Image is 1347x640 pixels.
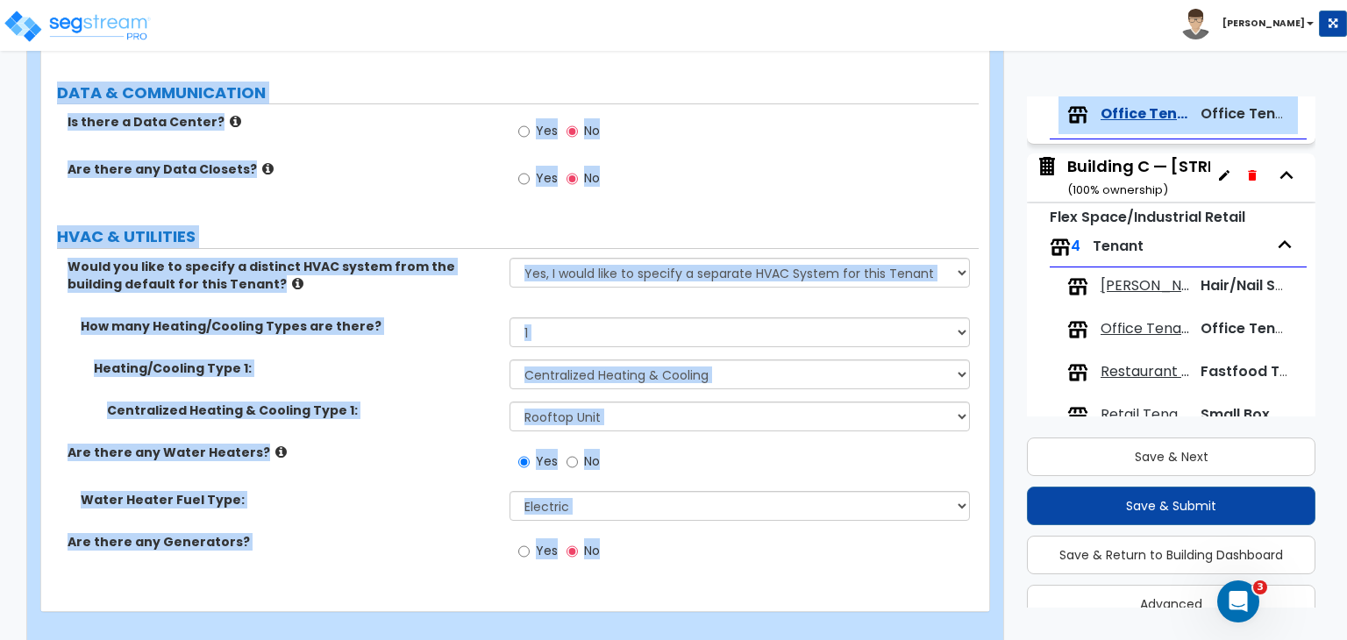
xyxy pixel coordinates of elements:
label: DATA & COMMUNICATION [57,82,979,104]
input: Yes [518,542,530,561]
span: No [584,122,600,139]
button: Save & Next [1027,437,1315,476]
input: No [567,169,578,188]
span: Office Tenant [1201,103,1300,124]
span: No [584,169,600,187]
button: Save & Return to Building Dashboard [1027,536,1315,574]
span: Office Tenants [1101,319,1189,339]
label: Centralized Heating & Cooling Type 1: [107,402,496,419]
label: How many Heating/Cooling Types are there? [81,317,496,335]
span: Building C — 9501–9545 Town Park Dr [1036,155,1210,200]
label: Is there a Data Center? [68,113,496,131]
i: click for more info! [292,277,303,290]
img: tenants.png [1067,276,1088,297]
span: Office Tenant [1201,318,1300,338]
img: building.svg [1036,155,1058,178]
img: tenants.png [1067,405,1088,426]
label: Are there any Water Heaters? [68,444,496,461]
span: Restaurant Tenant [1101,362,1189,382]
span: Yes [536,542,558,559]
label: Heating/Cooling Type 1: [94,359,496,377]
div: Building C — [STREET_ADDRESS] [1067,155,1328,200]
span: No [584,452,600,470]
img: logo_pro_r.png [3,9,152,44]
img: tenants.png [1050,237,1071,258]
span: 3 [1253,580,1267,594]
button: Save & Submit [1027,487,1315,525]
label: Water Heater Fuel Type: [81,491,496,508]
button: Advanced [1027,585,1315,623]
span: Office Tenants [1101,104,1189,124]
span: 4 [1071,236,1080,256]
small: Flex Space/Industrial Retail [1050,207,1245,227]
span: Retail Tenant [1101,405,1189,425]
label: Are there any Data Closets? [68,160,496,178]
label: Would you like to specify a distinct HVAC system from the building default for this Tenant? [68,258,496,293]
span: Yes [536,122,558,139]
small: ( 100 % ownership) [1067,181,1168,198]
input: Yes [518,122,530,141]
span: Yes [536,169,558,187]
img: tenants.png [1067,319,1088,340]
span: Tenant [1093,236,1144,256]
label: Are there any Generators? [68,533,496,551]
i: click for more info! [275,445,287,459]
iframe: Intercom live chat [1217,580,1259,622]
input: No [567,452,578,472]
input: Yes [518,452,530,472]
span: Barber Tenant [1101,276,1189,296]
input: No [567,542,578,561]
span: No [584,542,600,559]
input: Yes [518,169,530,188]
b: [PERSON_NAME] [1222,17,1305,30]
img: tenants.png [1067,104,1088,125]
img: tenants.png [1067,362,1088,383]
span: Yes [536,452,558,470]
i: click for more info! [230,115,241,128]
img: avatar.png [1180,9,1211,39]
input: No [567,122,578,141]
span: Fastfood Tenant [1201,361,1322,381]
i: click for more info! [262,162,274,175]
label: HVAC & UTILITIES [57,225,979,248]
